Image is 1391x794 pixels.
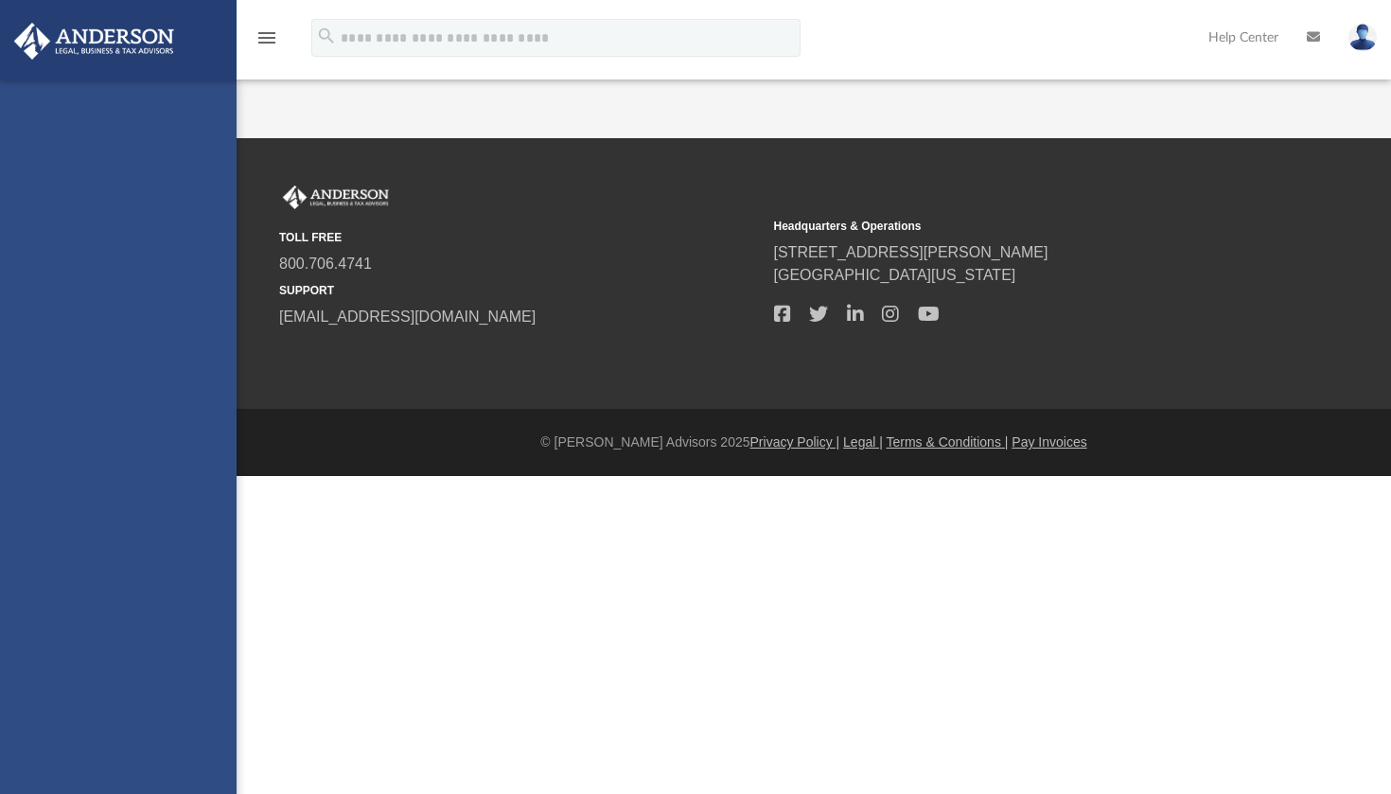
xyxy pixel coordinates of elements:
[279,309,536,325] a: [EMAIL_ADDRESS][DOMAIN_NAME]
[279,185,393,210] img: Anderson Advisors Platinum Portal
[1012,434,1086,450] a: Pay Invoices
[279,229,761,246] small: TOLL FREE
[237,432,1391,452] div: © [PERSON_NAME] Advisors 2025
[887,434,1009,450] a: Terms & Conditions |
[750,434,840,450] a: Privacy Policy |
[843,434,883,450] a: Legal |
[316,26,337,46] i: search
[774,244,1048,260] a: [STREET_ADDRESS][PERSON_NAME]
[9,23,180,60] img: Anderson Advisors Platinum Portal
[255,26,278,49] i: menu
[1348,24,1377,51] img: User Pic
[279,256,372,272] a: 800.706.4741
[774,218,1256,235] small: Headquarters & Operations
[255,36,278,49] a: menu
[774,267,1016,283] a: [GEOGRAPHIC_DATA][US_STATE]
[279,282,761,299] small: SUPPORT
